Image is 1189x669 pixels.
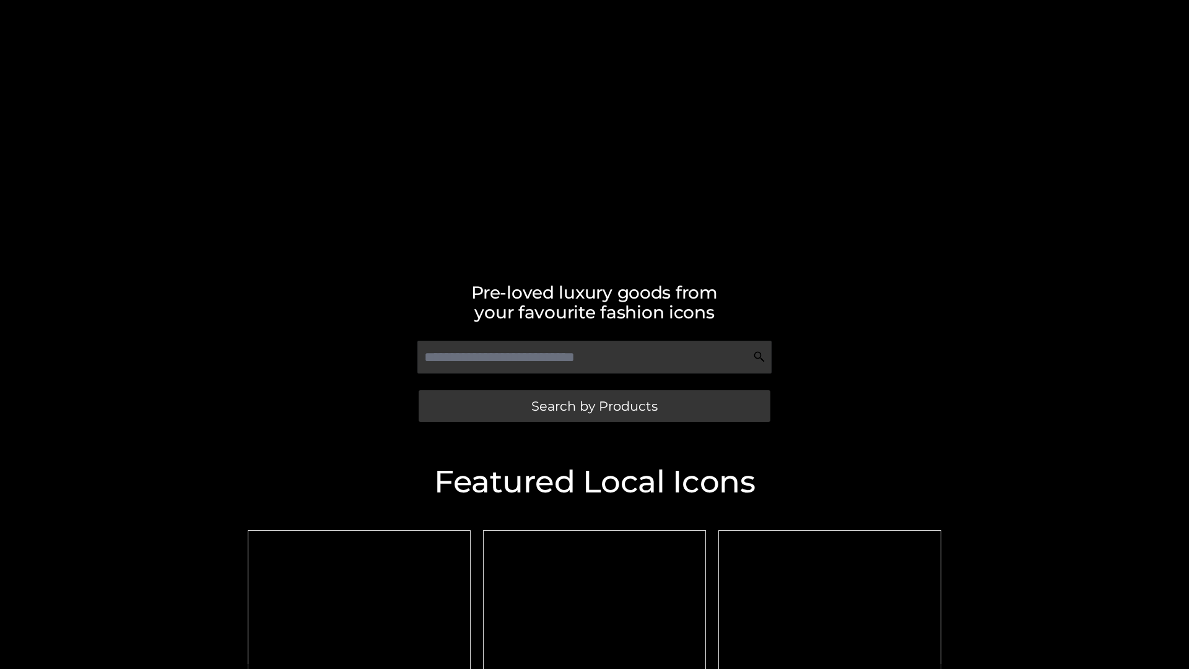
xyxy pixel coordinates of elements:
[242,466,947,497] h2: Featured Local Icons​
[419,390,770,422] a: Search by Products
[753,351,765,363] img: Search Icon
[531,400,658,413] span: Search by Products
[242,282,947,322] h2: Pre-loved luxury goods from your favourite fashion icons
